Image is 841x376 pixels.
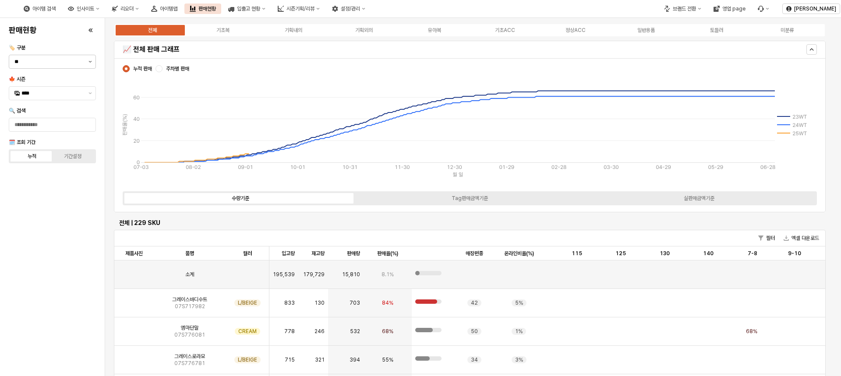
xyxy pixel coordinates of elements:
span: 컬러 [243,250,252,257]
h6: 전체 | 229 SKU [119,219,820,227]
span: 703 [350,299,360,306]
span: 246 [314,328,325,335]
div: 입출고 현황 [237,6,260,12]
label: 누적 [12,152,53,160]
div: 리오더 [120,6,134,12]
div: 유아복 [428,27,441,33]
span: 🗓️ 조회 기간 [9,139,35,145]
span: 누적 판매 [133,65,152,72]
button: 제안 사항 표시 [85,55,95,68]
div: 아이템맵 [160,6,177,12]
span: 주차별 판매 [166,65,189,72]
button: 엑셀 다운로드 [780,233,823,243]
div: 전체 [148,27,157,33]
span: 5% [515,299,523,306]
button: 필터 [755,233,778,243]
button: 브랜드 전환 [659,4,707,14]
div: 누적 [28,153,36,159]
span: 8.1% [382,271,394,278]
h4: 판매현황 [9,26,37,35]
div: 브랜드 전환 [673,6,696,12]
div: 기초ACC [495,27,515,33]
button: 인사이트 [63,4,105,14]
span: 3% [515,356,523,363]
button: 리오더 [106,4,144,14]
span: 온라인비율(%) [504,250,534,257]
span: 엠마단말 [181,324,198,331]
button: 시즌기획/리뷰 [272,4,325,14]
span: 68% [746,328,757,335]
span: 68% [382,328,393,335]
div: 기획내의 [285,27,302,33]
span: 🍁 시즌 [9,76,25,82]
span: 재고량 [311,250,325,257]
span: 130 [660,250,670,257]
span: 입고량 [282,250,295,257]
span: 07S717982 [175,303,205,310]
label: 전체 [117,26,187,34]
label: 기초복 [187,26,258,34]
div: 기간설정 [64,153,81,159]
label: 유아복 [399,26,470,34]
div: 기초복 [216,27,230,33]
span: L/BEIGE [238,356,257,363]
label: 정상ACC [541,26,611,34]
h5: 📈 전체 판매 그래프 [123,45,642,54]
div: 실판매금액기준 [684,195,714,201]
label: Tag판매금액기준 [355,194,585,202]
div: 아이템 검색 [32,6,56,12]
div: Tag판매금액기준 [452,195,488,201]
p: [PERSON_NAME] [794,5,836,12]
span: 7-8 [748,250,757,257]
button: 아이템맵 [146,4,183,14]
span: 🔍 검색 [9,108,25,114]
span: 195,539 [273,271,295,278]
span: 50 [471,328,478,335]
label: 실판매금액기준 [584,194,814,202]
button: Hide [806,44,817,55]
div: 설정/관리 [341,6,360,12]
span: 34 [471,356,478,363]
span: 제품사진 [125,250,143,257]
button: 입출고 현황 [223,4,271,14]
span: 9-10 [788,250,801,257]
label: 기간설정 [53,152,93,160]
div: 일반용품 [637,27,655,33]
button: 판매현황 [184,4,221,14]
main: App Frame [105,18,841,376]
div: 수량기준 [232,195,249,201]
span: 07S776781 [174,360,205,367]
span: 84% [382,299,393,306]
span: 55% [382,356,393,363]
span: 매장편중 [466,250,483,257]
span: 판매량 [347,250,360,257]
span: 321 [315,356,325,363]
span: 42 [471,299,478,306]
span: 179,729 [303,271,325,278]
label: 일반용품 [611,26,682,34]
span: 🏷️ 구분 [9,45,25,51]
span: 품명 [185,250,194,257]
span: 15,810 [342,271,360,278]
div: 설정/관리 [327,4,371,14]
span: 115 [572,250,582,257]
button: 영업 page [708,4,751,14]
span: 125 [615,250,626,257]
div: 토들러 [710,27,723,33]
label: 기초ACC [470,26,540,34]
div: 미분류 [781,27,794,33]
button: 제안 사항 표시 [85,87,95,100]
div: 영업 page [722,6,746,12]
div: 시즌기획/리뷰 [286,6,314,12]
button: 아이템 검색 [18,4,61,14]
span: 그레이스바디수트 [172,296,207,303]
span: L/BEIGE [238,299,257,306]
span: 130 [314,299,325,306]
